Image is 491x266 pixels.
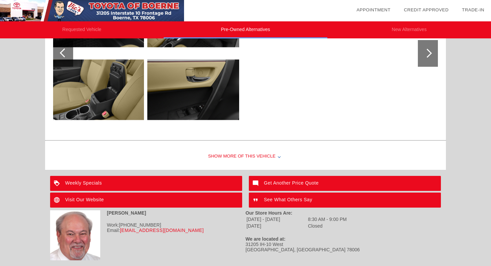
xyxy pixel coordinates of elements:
td: [DATE] - [DATE] [246,216,307,222]
div: Email: [50,228,246,233]
a: Weekly Specials [50,176,242,191]
td: 8:30 AM - 9:00 PM [308,216,347,222]
img: ic_language_white_24dp_2x.png [50,193,65,208]
a: Visit Our Website [50,193,242,208]
a: Appointment [356,7,390,12]
strong: Our Store Hours Are: [246,210,292,216]
strong: [PERSON_NAME] [107,210,146,216]
img: 2015toc040040_1280_43.png [52,55,144,124]
a: Trade-In [462,7,484,12]
li: New Alternatives [327,21,491,38]
div: 31205 IH-10 West [GEOGRAPHIC_DATA], [GEOGRAPHIC_DATA] 78006 [246,242,441,252]
img: ic_mode_comment_white_24dp_2x.png [249,176,264,191]
div: Show More of this Vehicle [45,143,446,170]
img: 2015toc040042_1280_45.png [147,55,239,124]
img: ic_loyalty_white_24dp_2x.png [50,176,65,191]
a: Credit Approved [404,7,449,12]
a: Get Another Price Quote [249,176,441,191]
td: [DATE] [246,223,307,229]
a: [EMAIL_ADDRESS][DOMAIN_NAME] [120,228,204,233]
div: Work: [50,222,246,228]
a: See What Others Say [249,193,441,208]
li: Pre-Owned Alternatives [164,21,327,38]
span: [PHONE_NUMBER] [119,222,161,228]
strong: We are located at: [246,236,286,242]
td: Closed [308,223,347,229]
img: ic_format_quote_white_24dp_2x.png [249,193,264,208]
